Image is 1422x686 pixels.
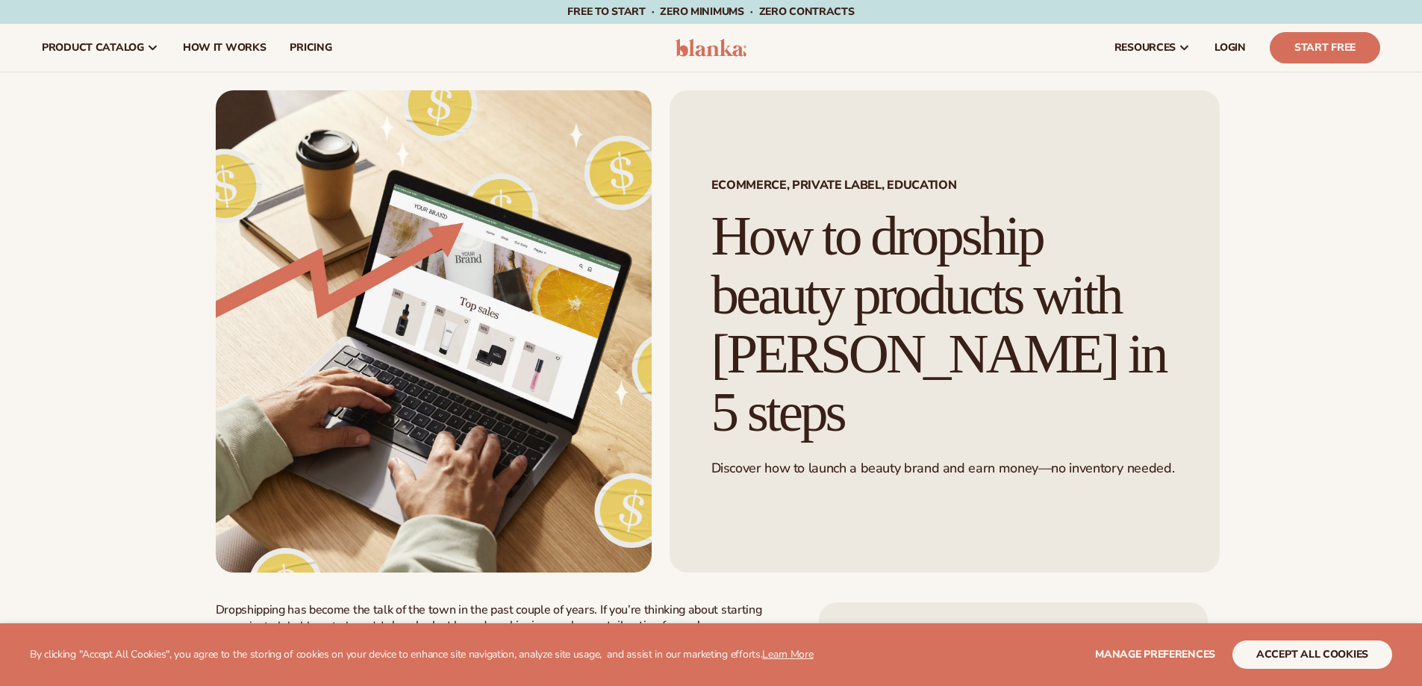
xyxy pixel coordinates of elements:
p: Dropshipping has become the talk of the town in the past couple of years. If you’re thinking abou... [216,602,790,634]
span: Free to start · ZERO minimums · ZERO contracts [567,4,854,19]
a: How It Works [171,24,278,72]
span: LOGIN [1214,42,1246,54]
a: private label beauty brand [238,618,375,634]
span: Manage preferences [1095,647,1215,661]
span: product catalog [42,42,144,54]
button: accept all cookies [1232,640,1392,669]
span: resources [1114,42,1176,54]
p: By clicking "Accept All Cookies", you agree to the storing of cookies on your device to enhance s... [30,649,814,661]
span: How It Works [183,42,266,54]
button: Manage preferences [1095,640,1215,669]
p: Discover how to launch a beauty brand and earn money—no inventory needed. [711,460,1178,477]
a: Learn More [762,647,813,661]
h1: How to dropship beauty products with [PERSON_NAME] in 5 steps [711,207,1178,442]
img: logo [676,39,746,57]
a: product catalog [30,24,171,72]
a: LOGIN [1203,24,1258,72]
span: Ecommerce, Private Label, EDUCATION [711,179,1178,191]
a: Start Free [1270,32,1380,63]
img: Growing money with ecommerce [216,90,652,573]
a: resources [1103,24,1203,72]
a: pricing [278,24,343,72]
span: pricing [290,42,331,54]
